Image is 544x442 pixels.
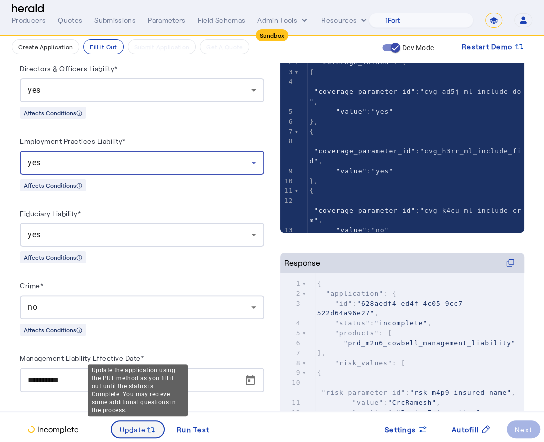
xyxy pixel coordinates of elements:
div: 6 [280,117,295,127]
span: "status" [335,319,370,327]
button: Run Test [169,420,217,438]
span: "value" [336,226,367,234]
label: Dev Mode [400,43,434,53]
label: Fiduciary Liability* [20,209,81,218]
span: "Basic Information" [396,409,480,416]
span: "value" [336,167,367,175]
button: Open calendar [238,368,262,392]
span: ], [317,349,326,357]
div: Affects Conditions [20,324,86,336]
div: Quotes [58,15,82,25]
span: "rsk_m4p9_insured_name" [410,389,511,396]
div: 12 [280,408,302,418]
div: Sandbox [256,29,288,41]
span: { [317,369,322,376]
div: Update the application using the PUT method as you fill it out until the status is Complete. You ... [88,364,188,416]
div: 9 [280,368,302,378]
span: yes [28,230,41,239]
span: : [310,108,394,115]
span: : , [310,78,522,105]
span: "coverage_parameter_id" [314,88,415,95]
div: 8 [280,136,295,146]
div: Affects Conditions [20,251,86,263]
div: 9 [280,166,295,176]
label: Crime* [20,281,43,290]
div: 4 [280,77,295,87]
span: : , [317,399,441,406]
button: Resources dropdown menu [321,15,369,25]
div: Submissions [94,15,136,25]
span: "value" [352,399,383,406]
span: "value" [336,108,367,115]
div: 3 [280,67,295,77]
span: "628aedf4-ed4f-4c05-9cc7-522d64a96e27" [317,300,467,317]
div: Field Schemas [198,15,246,25]
img: Herald Logo [12,4,44,13]
div: 10 [280,176,295,186]
button: Update [111,420,165,438]
span: "risk_parameter_id" [321,389,405,396]
button: Restart Demo [454,38,532,56]
span: yes [28,85,41,95]
label: Directors & Officers Liability Aggregate Limit [20,410,169,419]
div: 4 [280,318,302,328]
span: "id" [335,300,352,307]
button: internal dropdown menu [257,15,309,25]
div: 11 [280,398,302,408]
label: Directors & Officers Liability* [20,64,118,73]
div: 6 [280,338,302,348]
span: Restart Demo [462,41,512,53]
div: Run Test [177,424,209,435]
span: : { [317,290,397,297]
button: Create Application [12,39,79,54]
label: Management Liability Effective Date* [20,354,144,362]
span: "section" [352,409,392,416]
div: 11 [280,186,295,196]
div: 5 [280,328,302,338]
span: { [310,68,314,76]
button: Submit Application [128,39,196,54]
span: : , [310,137,522,165]
span: }, [310,177,319,185]
button: Settings [377,420,436,438]
span: "prd_m2n6_cowbell_management_liability" [343,339,515,347]
span: }, [310,118,319,125]
div: 13 [280,225,295,235]
div: 3 [280,299,302,309]
span: { [317,280,322,287]
div: 2 [280,289,302,299]
div: 12 [280,196,295,206]
span: "incomplete" [374,319,427,327]
label: Employment Practices Liability* [20,137,126,145]
span: "coverage_values" [318,58,393,66]
div: 5 [280,107,295,117]
span: "yes" [371,167,393,175]
div: 10 [280,378,302,388]
span: "products" [335,329,379,337]
span: yes [28,158,41,167]
div: Parameters [148,15,186,25]
button: Autofill [444,420,499,438]
span: : [ [310,58,407,66]
span: { [310,128,314,135]
span: "application" [326,290,383,297]
div: 7 [280,348,302,358]
span: Autofill [452,424,479,435]
span: no [28,302,37,312]
span: "no" [371,226,389,234]
span: "coverage_parameter_id" [314,207,415,214]
span: Settings [385,424,416,435]
span: "yes" [371,108,393,115]
span: : , [317,319,432,327]
span: : , [317,409,485,416]
span: : [ [317,359,406,367]
span: : [310,226,389,234]
div: 8 [280,358,302,368]
div: Affects Conditions [20,107,86,119]
span: : , [310,197,522,224]
div: Affects Conditions [20,179,86,191]
div: 1 [280,279,302,289]
span: : , [317,379,516,396]
span: : [310,167,394,175]
span: Update [120,424,146,435]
